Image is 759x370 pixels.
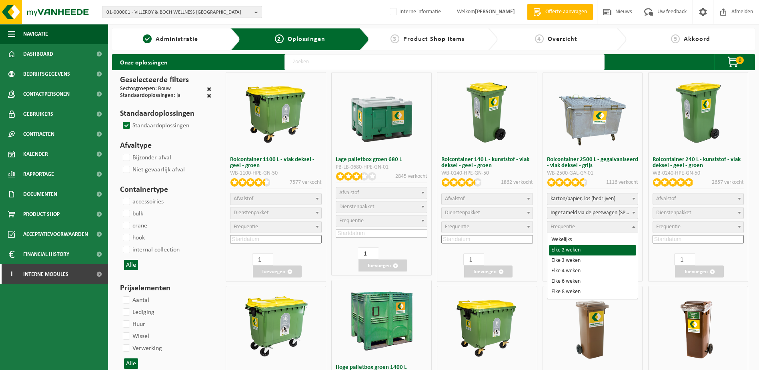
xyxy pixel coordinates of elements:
[275,34,284,43] span: 2
[543,8,589,16] span: Offerte aanvragen
[547,157,639,169] h3: Rolcontainer 2500 L - gegalvaniseerd - vlak deksel - grijs
[121,294,149,306] label: Aantal
[242,292,310,360] img: WB-0660-HPE-GN-50
[441,171,533,176] div: WB-0140-HPE-GN-50
[348,78,416,147] img: PB-LB-0680-HPE-GN-01
[336,157,427,163] h3: Lage palletbox groen 680 L
[559,78,627,147] img: WB-2500-GAL-GY-01
[121,342,162,354] label: Verwerking
[502,34,610,44] a: 4Overzicht
[124,260,138,270] button: Alle
[475,9,515,15] strong: [PERSON_NAME]
[121,232,145,244] label: hook
[339,204,374,210] span: Dienstenpakket
[358,259,407,271] button: Toevoegen
[549,276,637,287] li: Elke 6 weken
[23,44,53,64] span: Dashboard
[8,264,15,284] span: I
[653,235,744,243] input: Startdatum
[336,165,427,170] div: PB-LB-0680-HPE-GN-01
[121,196,164,208] label: accessoiries
[714,54,754,70] button: 0
[653,157,744,169] h3: Rolcontainer 240 L - kunststof - vlak deksel - geel - groen
[336,229,427,237] input: Startdatum
[549,235,637,245] li: Wekelijks
[253,265,302,277] button: Toevoegen
[120,184,211,196] h3: Containertype
[445,224,469,230] span: Frequentie
[445,210,480,216] span: Dienstenpakket
[234,196,253,202] span: Afvalstof
[121,208,143,220] label: bulk
[23,104,53,124] span: Gebruikers
[120,140,211,152] h3: Afvaltype
[23,224,88,244] span: Acceptatievoorwaarden
[453,292,521,360] img: WB-1100-HPE-GN-51
[23,124,54,144] span: Contracten
[23,144,48,164] span: Kalender
[684,36,710,42] span: Akkoord
[234,224,258,230] span: Frequentie
[631,34,751,44] a: 5Akkoord
[391,34,399,43] span: 3
[252,253,273,265] input: 1
[230,235,322,243] input: Startdatum
[121,306,154,318] label: Lediging
[23,24,48,44] span: Navigatie
[547,207,639,219] span: Ingezameld via de perswagen (SP-M-000001)
[549,255,637,266] li: Elke 3 weken
[501,178,533,187] p: 1862 verkocht
[527,4,593,20] a: Offerte aanvragen
[230,171,322,176] div: WB-1100-HPE-GN-50
[675,265,724,277] button: Toevoegen
[121,120,189,132] label: Standaardoplossingen
[463,253,484,265] input: 1
[120,86,155,92] span: Sectorgroepen
[549,287,637,297] li: Elke 8 weken
[547,193,639,205] span: karton/papier, los (bedrijven)
[23,244,69,264] span: Financial History
[234,210,269,216] span: Dienstenpakket
[441,235,533,243] input: Startdatum
[403,36,465,42] span: Product Shop Items
[120,108,211,120] h3: Standaardoplossingen
[388,6,441,18] label: Interne informatie
[464,265,513,277] button: Toevoegen
[121,244,180,256] label: internal collection
[284,54,605,70] input: Zoeken
[535,34,544,43] span: 4
[230,157,322,169] h3: Rolcontainer 1100 L - vlak deksel - geel - groen
[453,78,521,147] img: WB-0140-HPE-GN-50
[290,178,322,187] p: 7577 verkocht
[547,193,638,205] span: karton/papier, los (bedrijven)
[445,196,465,202] span: Afvalstof
[112,54,176,70] h2: Onze oplossingen
[121,330,149,342] label: Wissel
[116,34,224,44] a: 1Administratie
[120,282,211,294] h3: Prijselementen
[395,172,427,181] p: 2845 verkocht
[736,56,744,64] span: 0
[120,86,171,93] div: : Bouw
[246,34,353,44] a: 2Oplossingen
[656,196,676,202] span: Afvalstof
[664,292,732,360] img: WB-0140-HPE-BN-06
[671,34,680,43] span: 5
[674,253,695,265] input: 1
[547,171,639,176] div: WB-2500-GAL-GY-01
[551,224,575,230] span: Frequentie
[23,204,60,224] span: Product Shop
[664,78,732,147] img: WB-0240-HPE-GN-50
[23,164,54,184] span: Rapportage
[656,210,691,216] span: Dienstenpakket
[121,152,171,164] label: Bijzonder afval
[548,36,577,42] span: Overzicht
[441,157,533,169] h3: Rolcontainer 140 L - kunststof - vlak deksel - geel - groen
[156,36,198,42] span: Administratie
[288,36,325,42] span: Oplossingen
[23,84,70,104] span: Contactpersonen
[348,286,416,354] img: PB-HB-1400-HPE-GN-01
[606,178,638,187] p: 1116 verkocht
[653,171,744,176] div: WB-0240-HPE-GN-50
[339,190,359,196] span: Afvalstof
